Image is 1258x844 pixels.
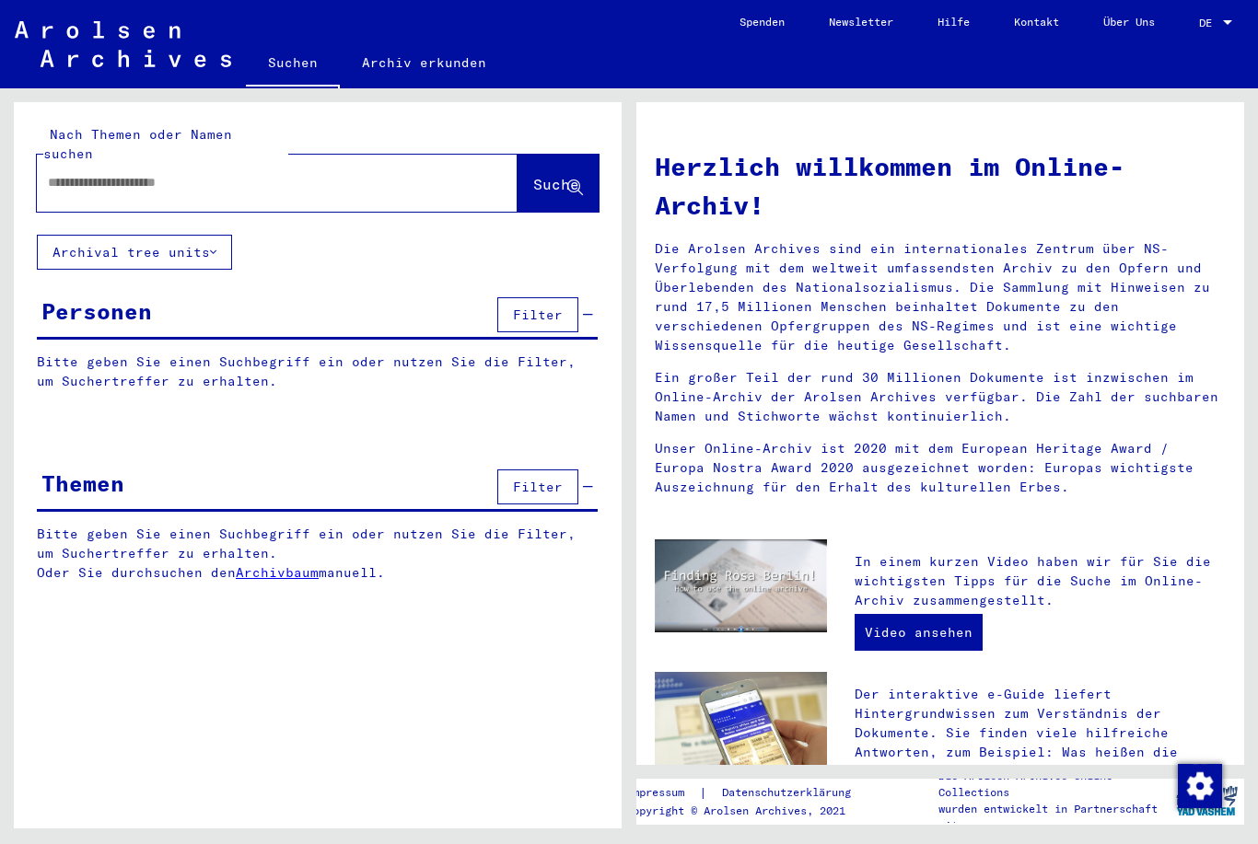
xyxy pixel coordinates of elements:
[855,685,1226,801] p: Der interaktive e-Guide liefert Hintergrundwissen zum Verständnis der Dokumente. Sie finden viele...
[655,439,1226,497] p: Unser Online-Archiv ist 2020 mit dem European Heritage Award / Europa Nostra Award 2020 ausgezeic...
[37,235,232,270] button: Archival tree units
[855,614,983,651] a: Video ansehen
[1199,17,1219,29] span: DE
[655,539,827,633] img: video.jpg
[626,783,873,803] div: |
[1172,778,1241,824] img: yv_logo.png
[626,803,873,819] p: Copyright © Arolsen Archives, 2021
[655,368,1226,426] p: Ein großer Teil der rund 30 Millionen Dokumente ist inzwischen im Online-Archiv der Arolsen Archi...
[246,40,340,88] a: Suchen
[41,467,124,500] div: Themen
[626,783,699,803] a: Impressum
[518,155,599,212] button: Suche
[37,353,598,391] p: Bitte geben Sie einen Suchbegriff ein oder nutzen Sie die Filter, um Suchertreffer zu erhalten.
[497,469,578,504] button: Filter
[497,297,578,332] button: Filter
[707,783,873,803] a: Datenschutzerklärung
[340,40,508,85] a: Archiv erkunden
[15,21,231,67] img: Arolsen_neg.svg
[41,295,152,328] div: Personen
[1178,764,1222,808] img: Zustimmung ändern
[513,479,563,495] span: Filter
[43,126,232,162] mat-label: Nach Themen oder Namen suchen
[655,672,827,787] img: eguide.jpg
[513,306,563,323] span: Filter
[655,239,1226,355] p: Die Arolsen Archives sind ein internationales Zentrum über NS-Verfolgung mit dem weltweit umfasse...
[236,564,319,581] a: Archivbaum
[855,552,1226,610] p: In einem kurzen Video haben wir für Sie die wichtigsten Tipps für die Suche im Online-Archiv zusa...
[533,175,579,193] span: Suche
[938,801,1169,834] p: wurden entwickelt in Partnerschaft mit
[938,768,1169,801] p: Die Arolsen Archives Online-Collections
[37,525,599,583] p: Bitte geben Sie einen Suchbegriff ein oder nutzen Sie die Filter, um Suchertreffer zu erhalten. O...
[655,147,1226,225] h1: Herzlich willkommen im Online-Archiv!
